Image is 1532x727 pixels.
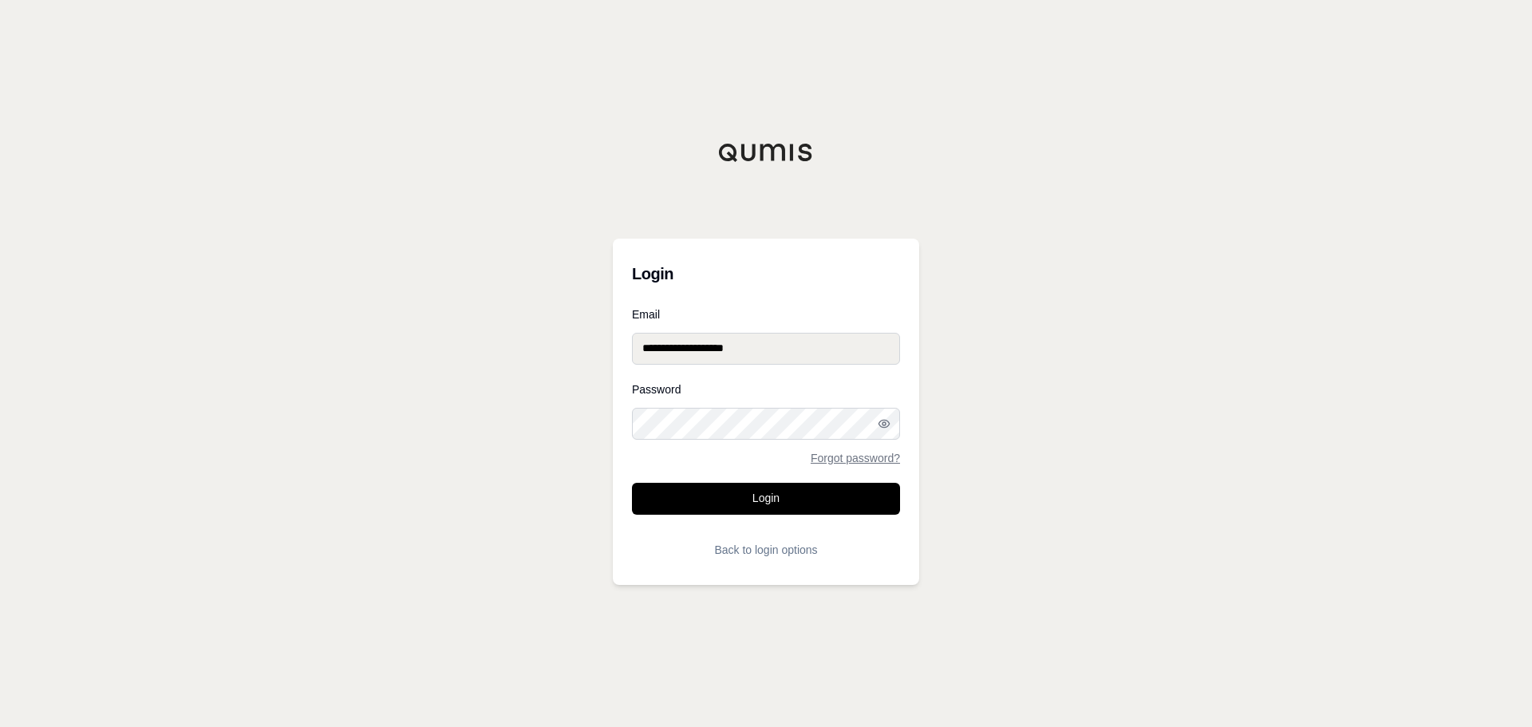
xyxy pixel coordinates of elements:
button: Login [632,483,900,515]
label: Password [632,384,900,395]
button: Back to login options [632,534,900,566]
a: Forgot password? [811,452,900,464]
h3: Login [632,258,900,290]
label: Email [632,309,900,320]
img: Qumis [718,143,814,162]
